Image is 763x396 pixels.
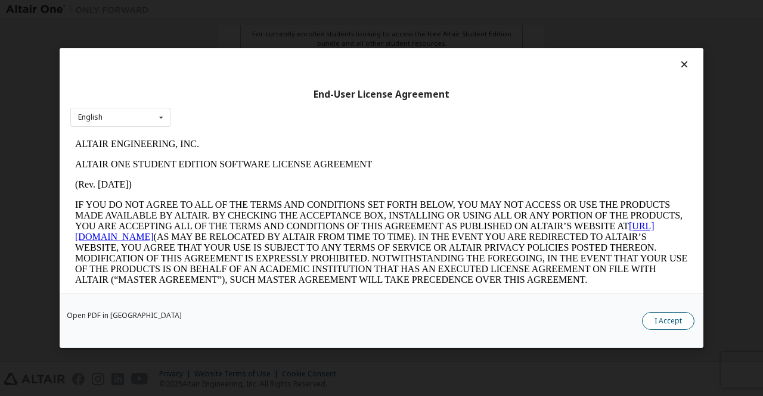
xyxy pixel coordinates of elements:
button: I Accept [642,312,694,330]
a: Open PDF in [GEOGRAPHIC_DATA] [67,312,182,319]
div: End-User License Agreement [70,89,693,101]
p: This Altair One Student Edition Software License Agreement (“Agreement”) is between Altair Engine... [5,161,618,204]
a: [URL][DOMAIN_NAME] [5,87,584,108]
p: ALTAIR ONE STUDENT EDITION SOFTWARE LICENSE AGREEMENT [5,25,618,36]
p: ALTAIR ENGINEERING, INC. [5,5,618,15]
p: IF YOU DO NOT AGREE TO ALL OF THE TERMS AND CONDITIONS SET FORTH BELOW, YOU MAY NOT ACCESS OR USE... [5,66,618,151]
div: English [78,114,103,121]
p: (Rev. [DATE]) [5,45,618,56]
